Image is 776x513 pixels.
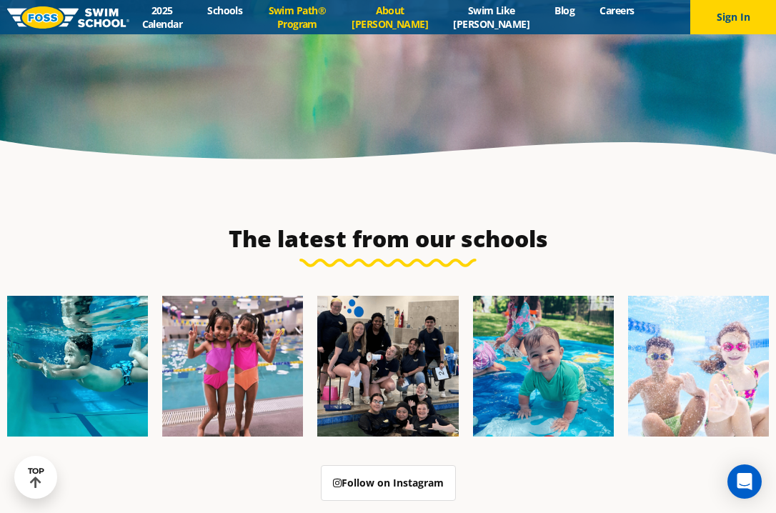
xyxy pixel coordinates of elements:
a: Blog [542,4,587,17]
img: Fa25-Website-Images-2-600x600.png [317,296,458,437]
a: Swim Like [PERSON_NAME] [441,4,542,31]
a: 2025 Calendar [129,4,195,31]
img: Fa25-Website-Images-1-600x600.png [7,296,148,437]
img: FOSS Swim School Logo [7,6,129,29]
a: Careers [587,4,647,17]
img: FCC_FOSS_GeneralShoot_May_FallCampaign_lowres-9556-600x600.jpg [628,296,769,437]
img: Fa25-Website-Images-8-600x600.jpg [162,296,303,437]
a: About [PERSON_NAME] [339,4,441,31]
a: Swim Path® Program [255,4,339,31]
div: Open Intercom Messenger [727,464,762,499]
a: Follow on Instagram [321,465,456,501]
a: Schools [195,4,255,17]
div: TOP [28,467,44,489]
img: Fa25-Website-Images-600x600.png [473,296,614,437]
